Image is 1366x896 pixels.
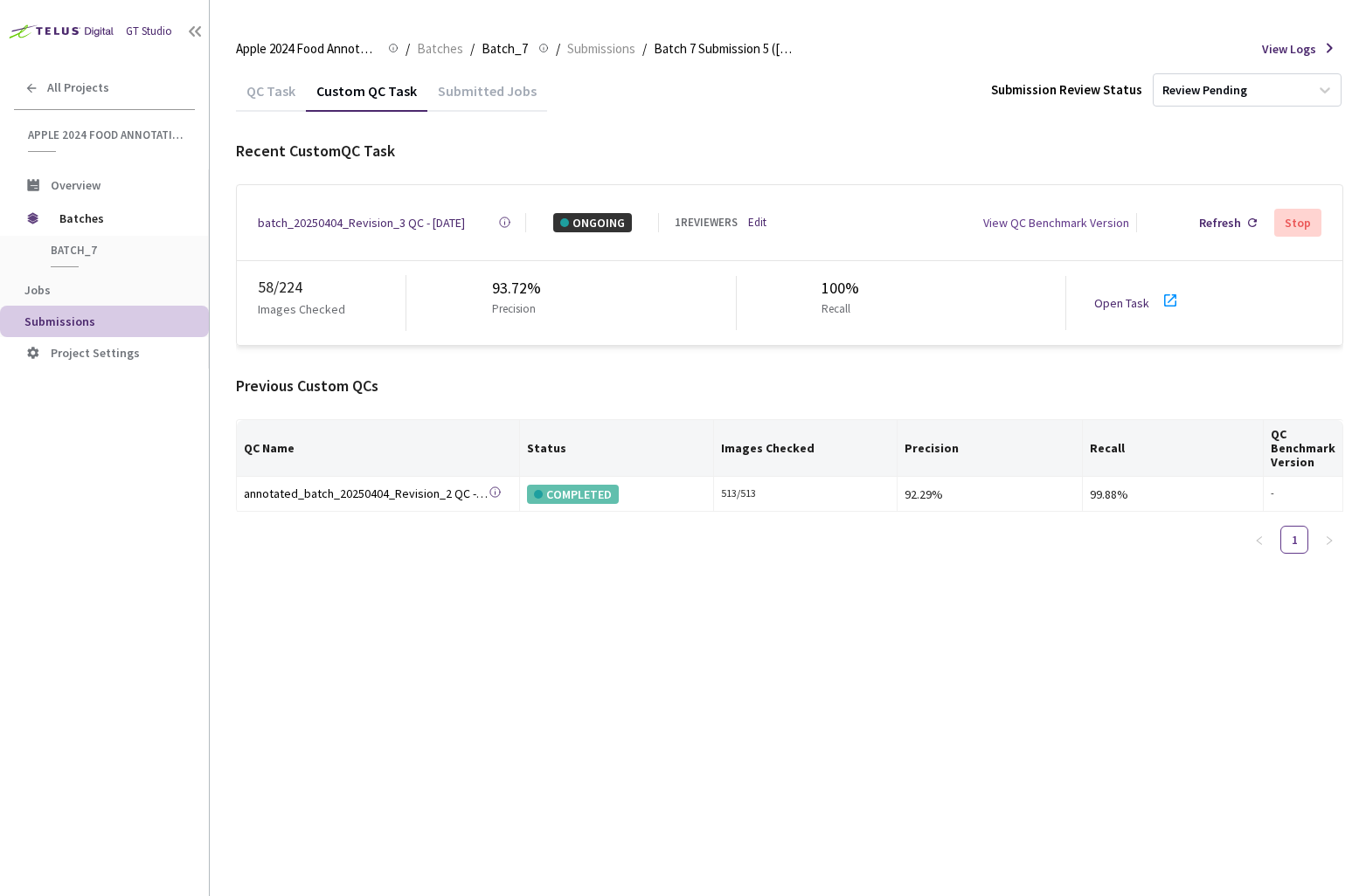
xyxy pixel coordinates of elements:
div: 92.29% [905,485,1075,504]
th: QC Name [237,420,520,477]
div: 93.72% [492,276,543,300]
div: Recent Custom QC Task [236,139,1343,163]
th: Status [520,420,714,477]
a: annotated_batch_20250404_Revision_2 QC - [DATE] [244,484,489,504]
div: Refresh [1199,213,1241,232]
div: GT Studio [126,23,172,40]
span: View Logs [1262,39,1316,59]
span: Apple 2024 Food Annotation Correction [236,38,378,59]
span: Submissions [567,38,635,59]
th: Precision [898,420,1083,477]
span: Project Settings [51,345,140,361]
th: Recall [1083,420,1264,477]
div: 513 / 513 [721,486,890,502]
span: Batches [417,38,463,59]
span: Overview [51,177,101,193]
div: Submission Review Status [991,79,1142,100]
div: Stop [1285,216,1311,230]
span: Batch_7 [482,38,528,59]
th: QC Benchmark Version [1264,420,1343,477]
div: 99.88% [1090,485,1256,504]
a: Submissions [564,38,639,58]
th: Images Checked [714,420,898,477]
a: 1 [1281,527,1307,553]
div: 58 / 224 [258,275,406,300]
span: Batch 7 Submission 5 ([DATE]) [654,38,795,59]
span: Batches [59,201,179,236]
div: View QC Benchmark Version [983,213,1129,232]
div: Previous Custom QCs [236,374,1343,398]
span: Jobs [24,282,51,298]
a: batch_20250404_Revision_3 QC - [DATE] [258,213,465,232]
div: annotated_batch_20250404_Revision_2 QC - [DATE] [244,484,489,503]
p: Precision [492,300,536,318]
li: / [406,38,410,59]
li: / [556,38,560,59]
li: / [642,38,647,59]
button: left [1245,526,1273,554]
button: right [1315,526,1343,554]
span: Submissions [24,314,95,329]
span: Batch_7 [51,243,180,258]
a: Edit [748,214,766,231]
div: COMPLETED [527,485,619,504]
span: left [1254,535,1265,546]
a: Batches [413,38,467,58]
li: Next Page [1315,526,1343,554]
p: Recall [822,300,852,318]
div: QC Task [236,82,306,112]
p: Images Checked [258,300,345,319]
div: 100% [822,276,859,300]
div: Custom QC Task [306,82,427,112]
div: ONGOING [553,213,632,232]
a: Open Task [1094,295,1149,311]
li: Previous Page [1245,526,1273,554]
span: Apple 2024 Food Annotation Correction [28,128,184,142]
div: Review Pending [1162,82,1247,99]
li: 1 [1280,526,1308,554]
div: 1 REVIEWERS [675,214,738,231]
div: Submitted Jobs [427,82,547,112]
span: All Projects [47,80,109,95]
li: / [470,38,475,59]
div: - [1271,486,1335,502]
span: right [1324,535,1335,546]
